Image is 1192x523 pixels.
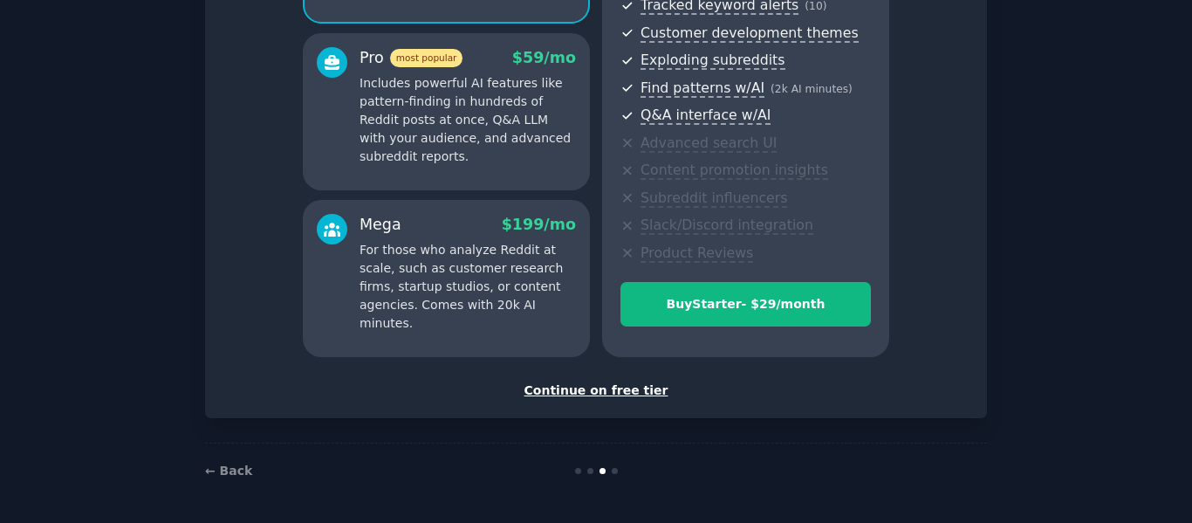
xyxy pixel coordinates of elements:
[641,79,764,98] span: Find patterns w/AI
[620,282,871,327] button: BuyStarter- $29/month
[641,52,784,70] span: Exploding subreddits
[641,134,777,153] span: Advanced search UI
[641,244,753,263] span: Product Reviews
[360,74,576,166] p: Includes powerful AI features like pattern-finding in hundreds of Reddit posts at once, Q&A LLM w...
[205,464,252,478] a: ← Back
[390,49,463,67] span: most popular
[641,189,787,208] span: Subreddit influencers
[641,217,813,235] span: Slack/Discord integration
[360,214,401,236] div: Mega
[641,24,859,43] span: Customer development themes
[360,47,462,69] div: Pro
[512,49,576,66] span: $ 59 /mo
[223,382,969,400] div: Continue on free tier
[621,295,870,313] div: Buy Starter - $ 29 /month
[641,107,771,125] span: Q&A interface w/AI
[360,241,576,333] p: For those who analyze Reddit at scale, such as customer research firms, startup studios, or conte...
[641,162,828,180] span: Content promotion insights
[771,83,853,95] span: ( 2k AI minutes )
[502,216,576,233] span: $ 199 /mo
